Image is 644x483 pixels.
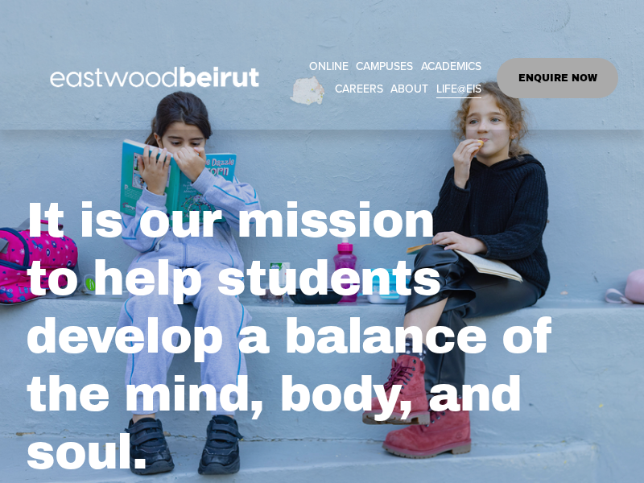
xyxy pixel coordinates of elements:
[421,56,481,78] a: folder dropdown
[26,37,288,119] img: EastwoodIS Global Site
[497,58,618,98] a: ENQUIRE NOW
[26,192,618,481] h1: It is our mission to help students develop a balance of the mind, body, and soul.
[335,78,383,101] a: CAREERS
[390,78,428,101] a: folder dropdown
[421,56,481,76] span: ACADEMICS
[356,56,413,78] a: folder dropdown
[436,78,481,101] a: folder dropdown
[309,56,349,78] a: ONLINE
[436,79,481,99] span: LIFE@EIS
[356,56,413,76] span: CAMPUSES
[390,79,428,99] span: ABOUT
